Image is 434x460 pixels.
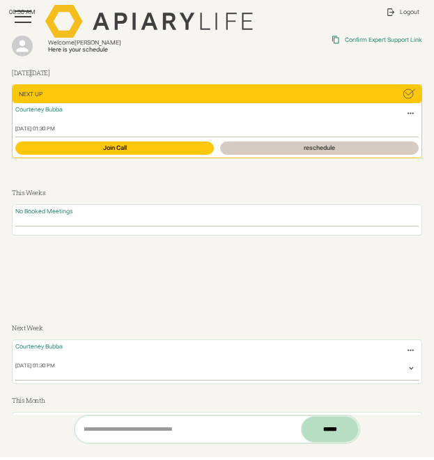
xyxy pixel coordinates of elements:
[220,141,419,155] a: reschedule
[31,68,49,77] span: [DATE]
[12,396,422,406] h3: This Month
[400,8,419,16] div: Logout
[19,91,42,98] div: Next Up
[15,362,55,376] div: [DATE] 01:30 PM
[15,125,418,132] div: [DATE] 01:30 PM
[48,46,234,54] div: Here is your schedule
[48,39,234,47] div: Welcome
[345,36,422,44] div: Confirm Expert Support Link
[75,39,121,46] span: [PERSON_NAME]
[380,1,425,22] a: Logout
[15,343,63,350] span: Courteney Bubba
[12,68,422,78] h3: [DATE]
[15,106,63,113] span: Courteney Bubba
[15,208,72,215] span: No Booked Meetings
[15,141,214,155] a: Join Call
[12,323,422,333] h3: Next Week
[12,188,422,198] h3: This Weeks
